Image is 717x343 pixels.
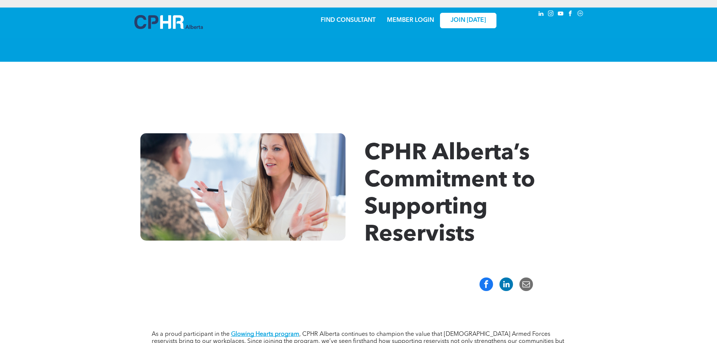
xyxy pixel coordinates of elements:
a: Social network [576,9,585,20]
a: FIND CONSULTANT [321,17,376,23]
span: JOIN [DATE] [451,17,486,24]
a: Glowing Hearts program [231,331,299,337]
a: instagram [547,9,555,20]
img: A blue and white logo for cp alberta [134,15,203,29]
a: youtube [557,9,565,20]
a: facebook [566,9,575,20]
a: JOIN [DATE] [440,13,496,28]
span: CPHR Alberta’s Commitment to Supporting Reservists [364,142,535,246]
a: MEMBER LOGIN [387,17,434,23]
a: linkedin [537,9,545,20]
span: As a proud participant in the [152,331,230,337]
